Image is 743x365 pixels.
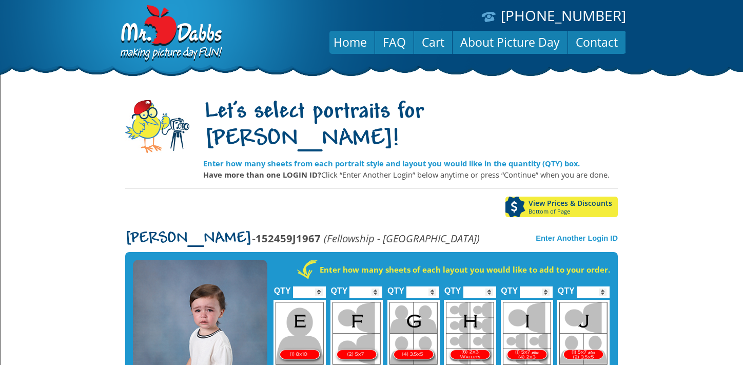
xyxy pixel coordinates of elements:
a: Contact [568,30,625,54]
a: Home [326,30,375,54]
a: FAQ [375,30,414,54]
a: Cart [414,30,452,54]
a: About Picture Day [453,30,568,54]
a: [PHONE_NUMBER] [501,6,626,25]
img: Dabbs Company [117,5,224,63]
